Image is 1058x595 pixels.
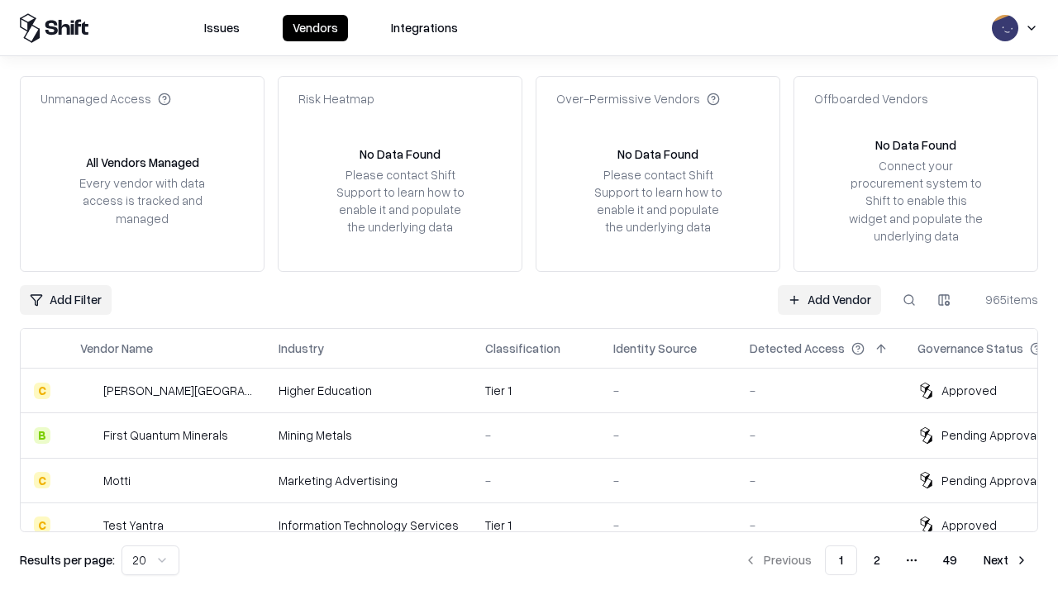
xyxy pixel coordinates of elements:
[283,15,348,41] button: Vendors
[847,157,984,245] div: Connect your procurement system to Shift to enable this widget and populate the underlying data
[613,426,723,444] div: -
[875,136,956,154] div: No Data Found
[20,285,112,315] button: Add Filter
[360,145,441,163] div: No Data Found
[381,15,468,41] button: Integrations
[80,427,97,444] img: First Quantum Minerals
[750,426,891,444] div: -
[972,291,1038,308] div: 965 items
[613,472,723,489] div: -
[103,516,164,534] div: Test Yantra
[279,426,459,444] div: Mining Metals
[734,545,1038,575] nav: pagination
[80,383,97,399] img: Reichman University
[917,340,1023,357] div: Governance Status
[613,516,723,534] div: -
[941,516,997,534] div: Approved
[778,285,881,315] a: Add Vendor
[194,15,250,41] button: Issues
[860,545,894,575] button: 2
[941,382,997,399] div: Approved
[34,472,50,488] div: C
[34,427,50,444] div: B
[80,472,97,488] img: Motti
[485,382,587,399] div: Tier 1
[941,472,1039,489] div: Pending Approval
[298,90,374,107] div: Risk Heatmap
[103,472,131,489] div: Motti
[279,382,459,399] div: Higher Education
[613,382,723,399] div: -
[814,90,928,107] div: Offboarded Vendors
[485,472,587,489] div: -
[103,382,252,399] div: [PERSON_NAME][GEOGRAPHIC_DATA]
[74,174,211,226] div: Every vendor with data access is tracked and managed
[279,340,324,357] div: Industry
[103,426,228,444] div: First Quantum Minerals
[41,90,171,107] div: Unmanaged Access
[617,145,698,163] div: No Data Found
[750,472,891,489] div: -
[750,516,891,534] div: -
[974,545,1038,575] button: Next
[941,426,1039,444] div: Pending Approval
[485,516,587,534] div: Tier 1
[825,545,857,575] button: 1
[331,166,469,236] div: Please contact Shift Support to learn how to enable it and populate the underlying data
[279,516,459,534] div: Information Technology Services
[485,426,587,444] div: -
[556,90,720,107] div: Over-Permissive Vendors
[34,383,50,399] div: C
[750,382,891,399] div: -
[930,545,970,575] button: 49
[34,516,50,533] div: C
[613,340,697,357] div: Identity Source
[20,551,115,569] p: Results per page:
[80,516,97,533] img: Test Yantra
[485,340,560,357] div: Classification
[589,166,727,236] div: Please contact Shift Support to learn how to enable it and populate the underlying data
[86,154,199,171] div: All Vendors Managed
[80,340,153,357] div: Vendor Name
[750,340,845,357] div: Detected Access
[279,472,459,489] div: Marketing Advertising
